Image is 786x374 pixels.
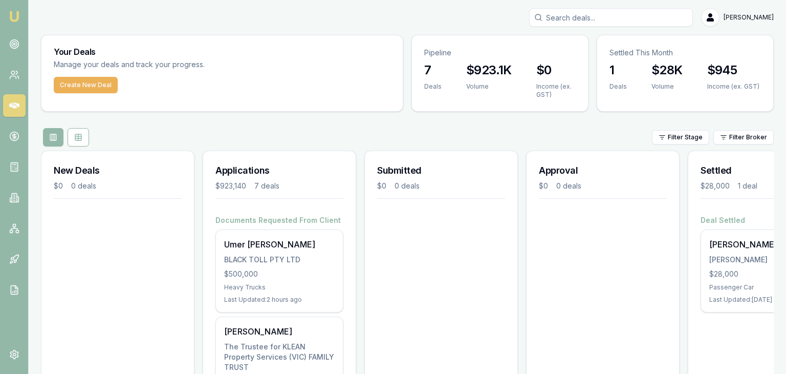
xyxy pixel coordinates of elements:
[54,77,118,93] button: Create New Deal
[466,82,512,91] div: Volume
[377,181,386,191] div: $0
[224,325,335,338] div: [PERSON_NAME]
[224,296,335,304] div: Last Updated: 2 hours ago
[224,255,335,265] div: BLACK TOLL PTY LTD
[54,59,316,71] p: Manage your deals and track your progress.
[71,181,96,191] div: 0 deals
[395,181,420,191] div: 0 deals
[707,62,759,78] h3: $945
[536,62,576,78] h3: $0
[609,62,627,78] h3: 1
[377,163,505,178] h3: Submitted
[54,181,63,191] div: $0
[466,62,512,78] h3: $923.1K
[54,48,390,56] h3: Your Deals
[215,215,343,225] h4: Documents Requested From Client
[651,82,683,91] div: Volume
[254,181,279,191] div: 7 deals
[224,342,335,372] div: The Trustee for KLEAN Property Services (VIC) FAMILY TRUST
[539,181,548,191] div: $0
[215,163,343,178] h3: Applications
[529,8,693,27] input: Search deals
[8,10,20,23] img: emu-icon-u.png
[609,82,627,91] div: Deals
[668,133,703,141] span: Filter Stage
[707,82,759,91] div: Income (ex. GST)
[652,130,709,144] button: Filter Stage
[424,48,576,58] p: Pipeline
[651,62,683,78] h3: $28K
[224,283,335,292] div: Heavy Trucks
[536,82,576,99] div: Income (ex. GST)
[224,269,335,279] div: $500,000
[224,238,335,251] div: Umer [PERSON_NAME]
[701,181,730,191] div: $28,000
[729,133,767,141] span: Filter Broker
[215,181,246,191] div: $923,140
[724,13,774,22] span: [PERSON_NAME]
[424,62,442,78] h3: 7
[713,130,774,144] button: Filter Broker
[556,181,581,191] div: 0 deals
[738,181,757,191] div: 1 deal
[424,82,442,91] div: Deals
[539,163,667,178] h3: Approval
[54,163,182,178] h3: New Deals
[609,48,761,58] p: Settled This Month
